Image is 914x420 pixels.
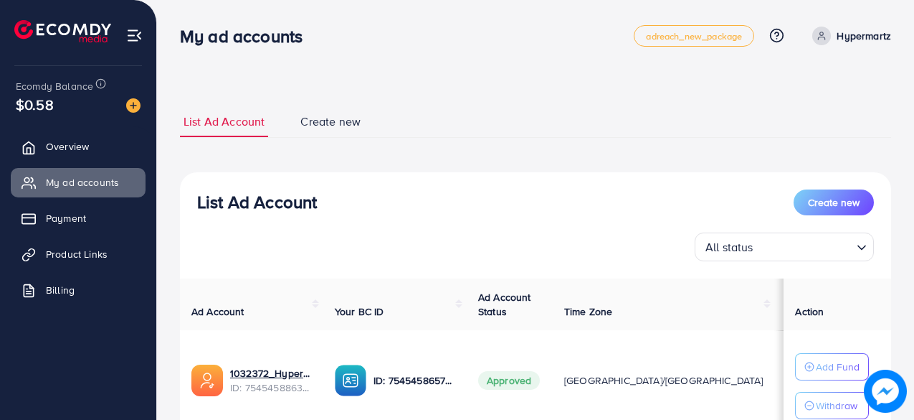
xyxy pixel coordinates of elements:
span: Ad Account [191,304,244,319]
a: Product Links [11,240,146,269]
a: Hypermartz [806,27,891,45]
button: Withdraw [795,392,869,419]
span: My ad accounts [46,175,119,190]
span: Ecomdy Balance [16,79,93,93]
img: ic-ba-acc.ded83a64.svg [335,365,366,396]
span: Action [795,304,824,319]
img: ic-ads-acc.e4c84228.svg [191,365,223,396]
img: image [868,374,903,409]
a: Overview [11,132,146,161]
a: My ad accounts [11,168,146,197]
img: image [126,98,141,113]
img: logo [14,20,111,42]
a: adreach_new_package [634,25,754,47]
button: Add Fund [795,353,869,381]
span: Billing [46,283,75,297]
span: Time Zone [564,304,612,319]
span: List Ad Account [184,113,265,130]
span: adreach_new_package [646,32,742,41]
p: Add Fund [816,358,860,375]
span: [GEOGRAPHIC_DATA]/[GEOGRAPHIC_DATA] [564,373,763,388]
span: All status [703,237,756,258]
span: Product Links [46,247,108,261]
h3: My ad accounts [180,26,314,47]
span: Create new [808,195,860,210]
input: Search for option [758,234,851,258]
a: Payment [11,204,146,233]
p: ID: 7545458657292042257 [373,372,455,389]
span: Approved [478,371,540,390]
h3: List Ad Account [197,192,317,213]
a: Billing [11,276,146,304]
div: Search for option [695,233,874,261]
button: Create new [794,190,874,215]
span: $0.58 [16,94,54,115]
span: ID: 7545458863316254737 [230,381,312,395]
span: Ad Account Status [478,290,531,319]
span: Overview [46,139,89,154]
img: menu [126,27,143,44]
p: Withdraw [816,397,857,414]
div: <span class='underline'>1032372_HyperMartz_1756814083326</span></br>7545458863316254737 [230,366,312,396]
span: Create new [300,113,361,130]
span: Payment [46,211,86,225]
p: Hypermartz [837,27,891,45]
span: Your BC ID [335,304,384,319]
a: 1032372_HyperMartz_1756814083326 [230,366,312,381]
